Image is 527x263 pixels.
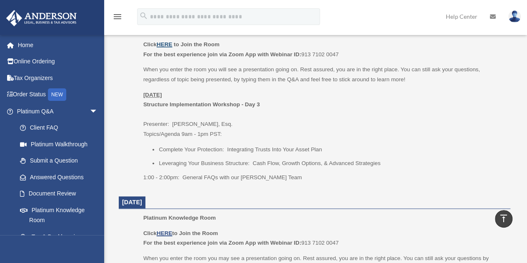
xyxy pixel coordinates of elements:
[159,158,505,168] li: Leveraging Your Business Structure: Cash Flow, Growth Options, & Advanced Strategies
[143,65,505,84] p: When you enter the room you will see a presentation going on. Rest assured, you are in the right ...
[143,92,162,98] u: [DATE]
[12,228,110,255] a: Tax & Bookkeeping Packages
[6,53,110,70] a: Online Ordering
[499,213,509,223] i: vertical_align_top
[139,11,148,20] i: search
[112,12,122,22] i: menu
[6,86,110,103] a: Order StatusNEW
[174,41,220,48] b: to Join the Room
[48,88,66,101] div: NEW
[143,90,505,139] p: Presenter: [PERSON_NAME], Esq. Topics/Agenda 9am - 1pm PST:
[143,51,301,58] b: For the best experience join via Zoom App with Webinar ID:
[112,15,122,22] a: menu
[143,228,505,248] p: 913 7102 0047
[12,202,106,228] a: Platinum Knowledge Room
[122,199,142,205] span: [DATE]
[6,103,110,120] a: Platinum Q&Aarrow_drop_down
[6,70,110,86] a: Tax Organizers
[143,230,218,236] b: Click to Join the Room
[157,230,172,236] a: HERE
[12,120,110,136] a: Client FAQ
[12,153,110,169] a: Submit a Question
[508,10,521,23] img: User Pic
[6,37,110,53] a: Home
[157,41,172,48] a: HERE
[12,136,110,153] a: Platinum Walkthrough
[143,40,505,59] p: 913 7102 0047
[159,145,505,155] li: Complete Your Protection: Integrating Trusts Into Your Asset Plan
[4,10,79,26] img: Anderson Advisors Platinum Portal
[143,173,505,183] p: 1:00 - 2:00pm: General FAQs with our [PERSON_NAME] Team
[143,41,174,48] b: Click
[143,240,301,246] b: For the best experience join via Zoom App with Webinar ID:
[12,169,110,185] a: Answered Questions
[90,103,106,120] span: arrow_drop_down
[143,101,260,108] b: Structure Implementation Workshop - Day 3
[495,210,512,228] a: vertical_align_top
[143,215,216,221] span: Platinum Knowledge Room
[12,185,110,202] a: Document Review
